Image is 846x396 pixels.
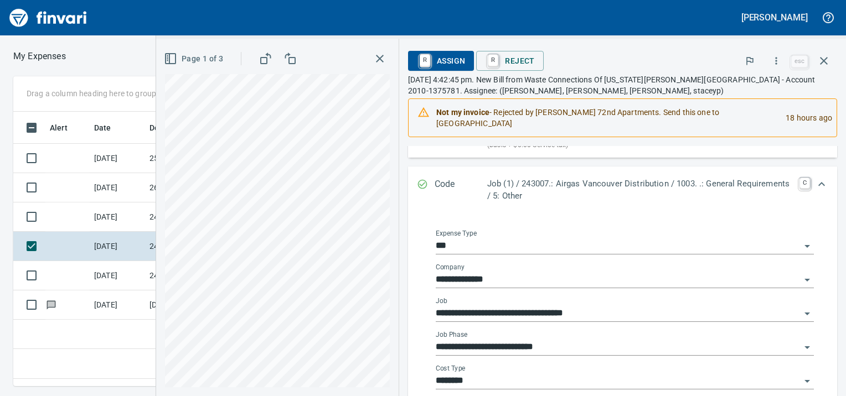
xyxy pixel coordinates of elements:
span: Assign [417,51,465,70]
div: - Rejected by [PERSON_NAME] 72nd Apartments. Send this one to [GEOGRAPHIC_DATA] [436,102,777,133]
label: Job Phase [436,331,467,338]
td: 243007 ACCT 2010-1375781 [145,232,245,261]
a: R [420,54,430,66]
span: Alert [50,121,82,134]
span: Close invoice [788,48,837,74]
a: R [488,54,498,66]
p: Code [435,178,487,202]
span: Description [149,121,191,134]
button: RReject [476,51,543,71]
td: [DATE] [90,261,145,290]
a: esc [791,55,808,67]
td: [DATE] [90,173,145,202]
td: [DATE] [90,144,145,173]
td: 261006 [145,173,245,202]
span: Has messages [45,301,57,308]
span: Page 1 of 3 [166,52,223,66]
p: Drag a column heading here to group the table [27,88,189,99]
td: [DATE] Invoice 157102207 from [PERSON_NAME][GEOGRAPHIC_DATA] (1-38594) [145,290,245,320]
div: 18 hours ago [777,102,832,133]
td: 243008 [145,261,245,290]
img: Finvari [7,4,90,31]
strong: Not my invoice [436,108,489,117]
p: Job (1) / 243007.: Airgas Vancouver Distribution / 1003. .: General Requirements / 5: Other [487,178,793,202]
button: Open [799,272,815,288]
nav: breadcrumb [13,50,66,63]
button: Open [799,238,815,254]
button: Page 1 of 3 [162,49,228,69]
a: C [799,178,810,189]
label: Cost Type [436,365,466,372]
td: [DATE] [90,232,145,261]
button: Open [799,306,815,321]
p: My Expenses [13,50,66,63]
button: [PERSON_NAME] [739,9,811,26]
span: Reject [485,51,534,70]
div: Expand [408,166,837,213]
td: 254002 [145,144,245,173]
td: [DATE] [90,202,145,232]
button: More [764,49,788,73]
span: Description [149,121,205,134]
button: Open [799,340,815,355]
button: RAssign [408,51,474,71]
label: Expense Type [436,230,477,237]
label: Company [436,264,465,270]
h5: [PERSON_NAME] [741,12,808,23]
button: Flag [737,49,762,73]
td: 243008 [145,202,245,232]
button: Open [799,373,815,389]
span: Date [94,121,111,134]
p: [DATE] 4:42:45 pm. New Bill from Waste Connections Of [US_STATE][PERSON_NAME][GEOGRAPHIC_DATA] - ... [408,74,837,96]
label: Job [436,298,447,304]
td: [DATE] [90,290,145,320]
span: Alert [50,121,68,134]
span: Date [94,121,126,134]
